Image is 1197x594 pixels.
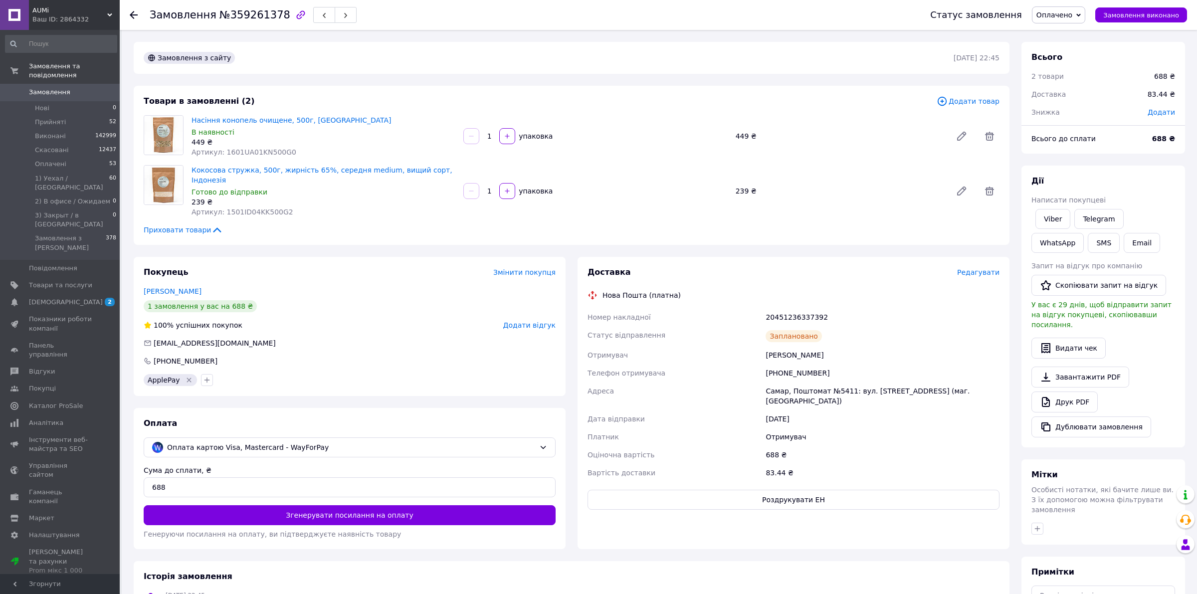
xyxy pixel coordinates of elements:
div: 239 ₴ [732,184,948,198]
label: Сума до сплати, ₴ [144,466,211,474]
span: 142999 [95,132,116,141]
div: [PHONE_NUMBER] [153,356,218,366]
span: Платник [588,433,619,441]
span: Оплата [144,418,177,428]
a: Редагувати [952,181,972,201]
span: Написати покупцеві [1031,196,1106,204]
span: Дата відправки [588,415,645,423]
span: Видалити [980,126,999,146]
div: Замовлення з сайту [144,52,235,64]
div: 1 замовлення у вас на 688 ₴ [144,300,257,312]
input: Пошук [5,35,117,53]
span: Артикул: 1501ID04KK500G2 [192,208,293,216]
button: Згенерувати посилання на оплату [144,505,556,525]
span: Управління сайтом [29,461,92,479]
a: WhatsApp [1031,233,1084,253]
span: 53 [109,160,116,169]
div: Статус замовлення [930,10,1022,20]
span: Змінити покупця [493,268,556,276]
span: Вартість доставки [588,469,655,477]
div: 449 ₴ [732,129,948,143]
button: Скопіювати запит на відгук [1031,275,1166,296]
img: Насіння конопель очищене, 500г, Україна [144,116,183,155]
span: Замовлення з [PERSON_NAME] [35,234,106,252]
span: Повідомлення [29,264,77,273]
span: Налаштування [29,531,80,540]
span: Телефон отримувача [588,369,665,377]
span: Покупці [29,384,56,393]
span: [DEMOGRAPHIC_DATA] [29,298,103,307]
span: Замовлення виконано [1103,11,1179,19]
span: Прийняті [35,118,66,127]
span: Оплачено [1036,11,1072,19]
span: Нові [35,104,49,113]
div: Prom мікс 1 000 [29,566,92,575]
span: 12437 [99,146,116,155]
span: Додати товар [937,96,999,107]
span: Гаманець компанії [29,488,92,506]
span: Видалити [980,181,999,201]
span: Оціночна вартість [588,451,654,459]
span: У вас є 29 днів, щоб відправити запит на відгук покупцеві, скопіювавши посилання. [1031,301,1172,329]
span: 3) Закрыт / в [GEOGRAPHIC_DATA] [35,211,113,229]
span: Оплата картою Visa, Mastercard - WayForPay [167,442,535,453]
div: [PERSON_NAME] [764,346,1001,364]
b: 688 ₴ [1152,135,1175,143]
div: Отримувач [764,428,1001,446]
div: Повернутися назад [130,10,138,20]
span: 100% [154,321,174,329]
a: Друк PDF [1031,392,1098,412]
svg: Видалити мітку [185,376,193,384]
div: 688 ₴ [764,446,1001,464]
div: Нова Пошта (платна) [600,290,683,300]
div: Самар, Поштомат №5411: вул. [STREET_ADDRESS] (маг. [GEOGRAPHIC_DATA]) [764,382,1001,410]
span: Дії [1031,176,1044,186]
button: Дублювати замовлення [1031,416,1151,437]
div: 688 ₴ [1154,71,1175,81]
span: Редагувати [957,268,999,276]
span: 2 товари [1031,72,1064,80]
div: 449 ₴ [192,137,455,147]
a: [PERSON_NAME] [144,287,201,295]
span: Мітки [1031,470,1058,479]
span: Покупець [144,267,189,277]
a: Telegram [1074,209,1123,229]
span: Запит на відгук про компанію [1031,262,1142,270]
a: Viber [1035,209,1070,229]
span: Генеруючи посилання на оплату, ви підтверджуєте наявність товару [144,530,401,538]
div: Ваш ID: 2864332 [32,15,120,24]
span: [EMAIL_ADDRESS][DOMAIN_NAME] [154,339,276,347]
button: Роздрукувати ЕН [588,490,999,510]
span: Додати [1148,108,1175,116]
span: Всього [1031,52,1062,62]
span: Виконані [35,132,66,141]
span: Скасовані [35,146,69,155]
span: 2 [105,298,115,306]
span: Приховати товари [144,225,223,235]
span: №359261378 [219,9,290,21]
span: Артикул: 1601UA01KN500G0 [192,148,296,156]
span: 0 [113,197,116,206]
div: 83.44 ₴ [764,464,1001,482]
span: Відгуки [29,367,55,376]
span: 2) В офисе / Ожидаем [35,197,110,206]
span: Знижка [1031,108,1060,116]
span: Товари та послуги [29,281,92,290]
button: Замовлення виконано [1095,7,1187,22]
span: Оплачені [35,160,66,169]
span: Статус відправлення [588,331,665,339]
span: Отримувач [588,351,628,359]
div: 83.44 ₴ [1142,83,1181,105]
a: Редагувати [952,126,972,146]
span: Замовлення [150,9,216,21]
span: [PERSON_NAME] та рахунки [29,548,92,575]
span: Замовлення та повідомлення [29,62,120,80]
span: Історія замовлення [144,572,232,581]
span: Особисті нотатки, які бачите лише ви. З їх допомогою можна фільтрувати замовлення [1031,486,1174,514]
a: Насіння конопель очищене, 500г, [GEOGRAPHIC_DATA] [192,116,392,124]
span: 52 [109,118,116,127]
span: AUMi [32,6,107,15]
span: Всього до сплати [1031,135,1096,143]
div: 20451236337392 [764,308,1001,326]
span: Доставка [1031,90,1066,98]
